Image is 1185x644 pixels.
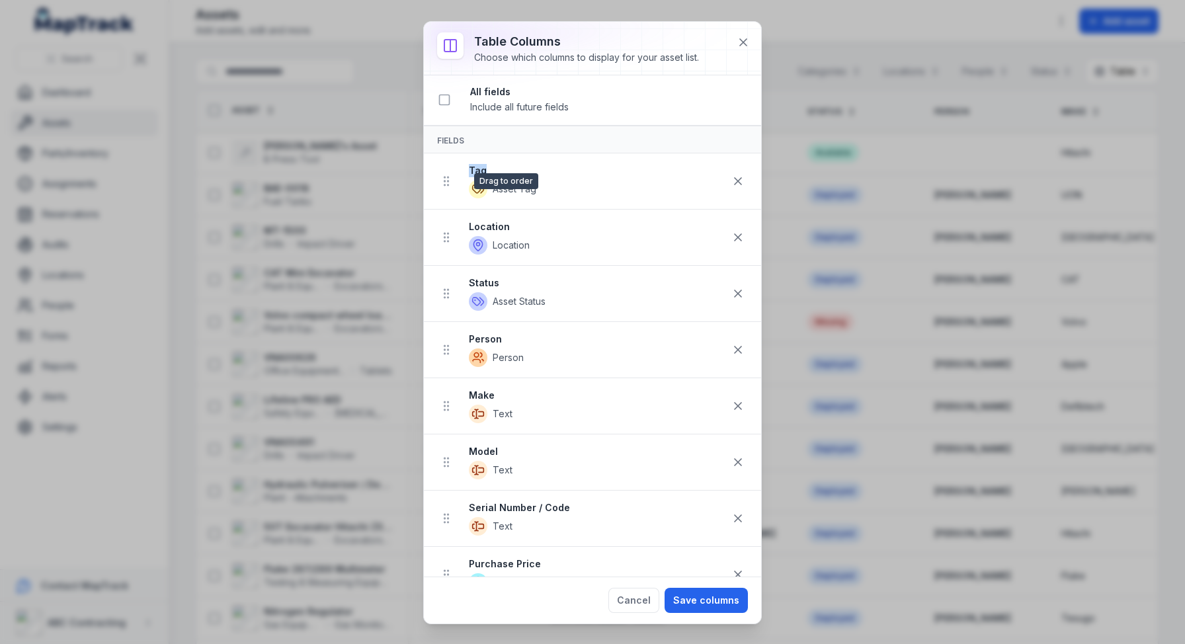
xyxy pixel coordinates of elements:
button: Save columns [665,588,748,613]
span: Text [493,463,512,477]
strong: Status [469,276,725,290]
span: Money [493,576,523,589]
div: Choose which columns to display for your asset list. [474,51,699,64]
strong: Tag [469,164,725,177]
span: Asset Status [493,295,546,308]
strong: Person [469,333,725,346]
button: Cancel [608,588,659,613]
span: Person [493,351,524,364]
strong: Model [469,445,725,458]
span: Asset Tag [493,182,536,196]
span: Text [493,407,512,421]
span: Text [493,520,512,533]
h3: Table columns [474,32,699,51]
span: Drag to order [474,173,538,189]
span: Include all future fields [470,101,569,112]
strong: All fields [470,85,751,99]
strong: Serial Number / Code [469,501,725,514]
strong: Make [469,389,725,402]
strong: Purchase Price [469,557,725,571]
span: Location [493,239,530,252]
span: Fields [437,136,464,145]
strong: Location [469,220,725,233]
